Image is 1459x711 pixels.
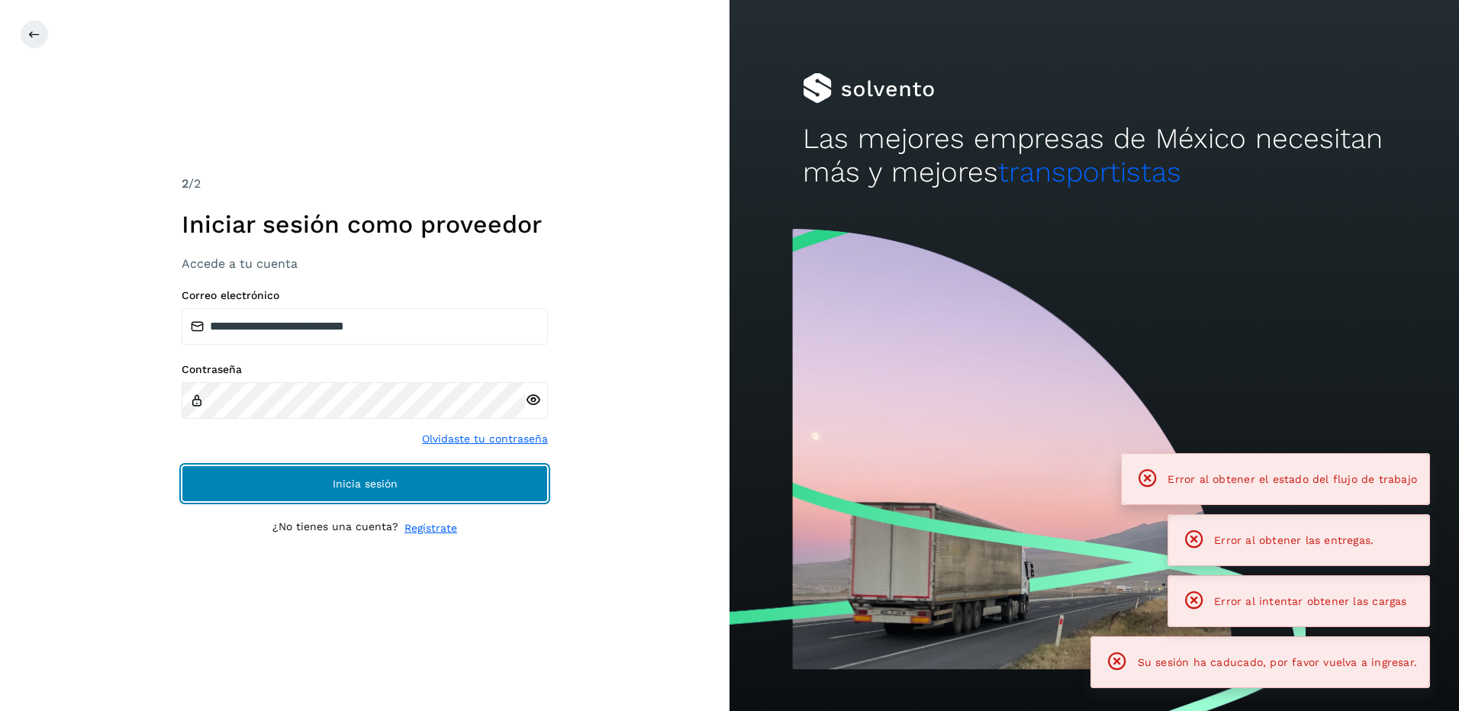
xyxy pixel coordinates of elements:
label: Contraseña [182,363,548,376]
button: Inicia sesión [182,465,548,502]
h3: Accede a tu cuenta [182,256,548,271]
h2: Las mejores empresas de México necesitan más y mejores [803,122,1387,190]
span: Error al intentar obtener las cargas [1214,595,1406,607]
span: Inicia sesión [333,478,398,489]
a: Olvidaste tu contraseña [422,431,548,447]
h1: Iniciar sesión como proveedor [182,210,548,239]
span: Error al obtener las entregas. [1214,534,1374,546]
div: /2 [182,175,548,193]
span: transportistas [998,156,1181,188]
p: ¿No tienes una cuenta? [272,520,398,536]
span: 2 [182,176,188,191]
span: Error al obtener el estado del flujo de trabajo [1168,473,1417,485]
label: Correo electrónico [182,289,548,302]
span: Su sesión ha caducado, por favor vuelva a ingresar. [1138,656,1417,668]
a: Regístrate [404,520,457,536]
